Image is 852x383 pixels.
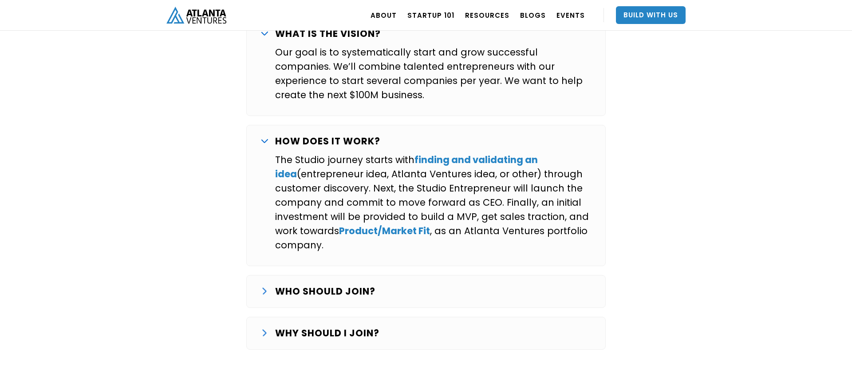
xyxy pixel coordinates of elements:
p: Our goal is to systematically start and grow successful companies. We’ll combine talented entrepr... [275,45,591,102]
strong: HOW DOES IT WORK? [275,135,380,148]
img: arrow down [261,32,268,36]
a: ABOUT [371,3,397,28]
p: The Studio journey starts with (entrepreneur idea, Atlanta Ventures idea, or other) through custo... [275,153,591,252]
img: arrow down [263,288,267,295]
a: Product/Market Fit [339,224,430,237]
a: EVENTS [556,3,585,28]
a: Build With Us [616,6,686,24]
img: arrow down [263,330,267,337]
a: BLOGS [520,3,546,28]
strong: WHY SHOULD I JOIN? [275,327,379,339]
img: arrow down [261,139,268,143]
p: WHO SHOULD JOIN? [275,284,375,299]
a: Startup 101 [407,3,454,28]
strong: WHAT IS THE VISION? [275,27,381,40]
a: RESOURCES [465,3,509,28]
